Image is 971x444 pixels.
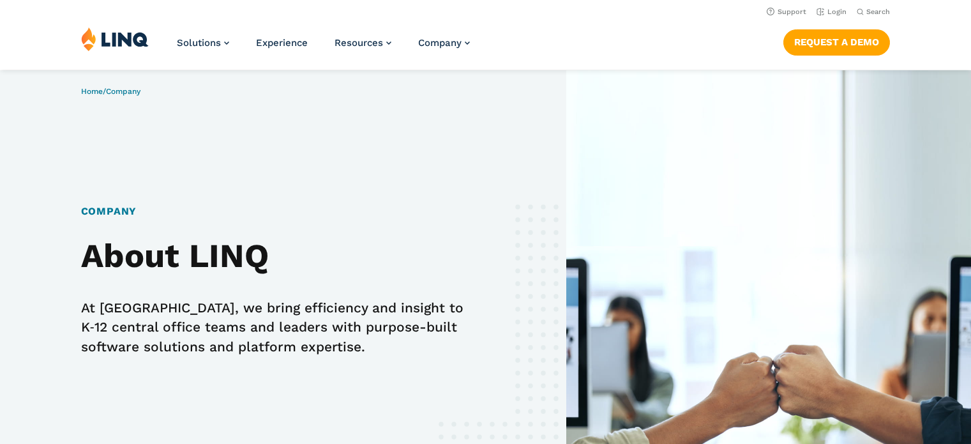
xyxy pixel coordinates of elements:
[177,27,470,69] nav: Primary Navigation
[783,29,890,55] a: Request a Demo
[783,27,890,55] nav: Button Navigation
[81,87,103,96] a: Home
[857,7,890,17] button: Open Search Bar
[81,298,463,356] p: At [GEOGRAPHIC_DATA], we bring efficiency and insight to K‑12 central office teams and leaders wi...
[81,27,149,51] img: LINQ | K‑12 Software
[767,8,806,16] a: Support
[418,37,462,49] span: Company
[81,204,463,219] h1: Company
[256,37,308,49] a: Experience
[866,8,890,16] span: Search
[81,237,463,275] h2: About LINQ
[106,87,140,96] span: Company
[817,8,847,16] a: Login
[177,37,221,49] span: Solutions
[81,87,140,96] span: /
[177,37,229,49] a: Solutions
[335,37,383,49] span: Resources
[418,37,470,49] a: Company
[335,37,391,49] a: Resources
